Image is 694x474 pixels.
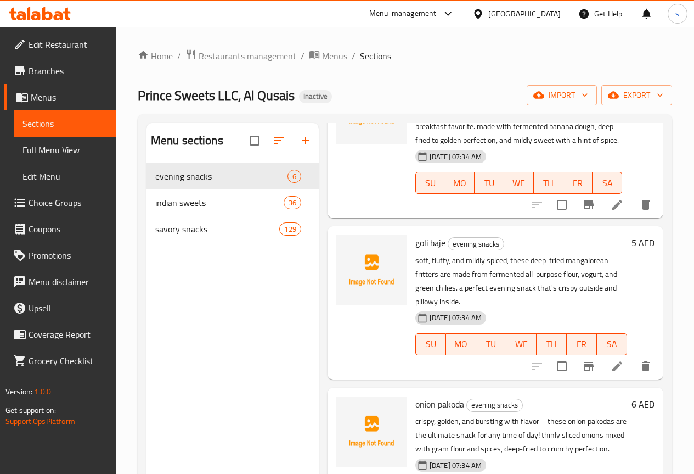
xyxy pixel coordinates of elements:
span: Coverage Report [29,328,107,341]
img: goli baje [336,235,407,305]
span: MO [450,336,472,352]
button: TU [476,333,506,355]
p: crispy, golden, and bursting with flavor – these onion pakodas are the ultimate snack for any tim... [415,415,627,456]
div: indian sweets [155,196,284,209]
div: items [284,196,301,209]
span: Select all sections [243,129,266,152]
div: evening snacks6 [146,163,319,189]
span: Sort sections [266,127,292,154]
a: Home [138,49,173,63]
nav: breadcrumb [138,49,672,63]
li: / [177,49,181,63]
a: Branches [4,58,116,84]
span: Sections [360,49,391,63]
span: 129 [280,224,300,235]
span: TU [481,336,502,352]
button: TH [537,333,567,355]
span: s [675,8,679,20]
span: TH [541,336,562,352]
span: savory snacks [155,222,280,236]
div: Inactive [299,90,332,103]
span: 6 [288,171,301,182]
span: [DATE] 07:34 AM [425,460,486,471]
span: Branches [29,64,107,77]
span: evening snacks [467,399,522,411]
a: Edit menu item [611,360,624,373]
button: SA [597,333,627,355]
div: items [279,222,301,236]
button: import [527,85,597,105]
span: [DATE] 07:34 AM [425,152,486,162]
span: Restaurants management [199,49,296,63]
span: TH [538,175,559,191]
span: Select to update [550,193,573,216]
span: Select to update [550,355,573,378]
a: Menus [309,49,347,63]
a: Coupons [4,216,116,242]
span: evening snacks [448,238,504,250]
span: Menus [31,91,107,104]
button: WE [506,333,537,355]
span: goli baje [415,235,445,251]
span: 36 [284,198,301,208]
div: evening snacks [155,170,287,183]
h2: Menu sections [151,132,223,149]
a: Upsell [4,295,116,321]
p: soft, fluffy, and mildly spiced, these deep-fried mangalorean fritters are made from fermented al... [415,254,627,309]
button: Branch-specific-item [575,353,602,380]
button: delete [633,353,659,380]
a: Edit Menu [14,163,116,189]
a: Coverage Report [4,321,116,348]
span: export [610,88,663,102]
span: SU [420,175,441,191]
button: SU [415,172,445,194]
div: Menu-management [369,7,437,20]
span: Coupons [29,222,107,236]
li: / [352,49,356,63]
span: Choice Groups [29,196,107,209]
a: Grocery Checklist [4,348,116,374]
a: Menus [4,84,116,110]
button: Branch-specific-item [575,192,602,218]
a: Support.OpsPlatform [5,414,75,428]
span: WE [509,175,529,191]
span: Upsell [29,302,107,315]
span: Menus [322,49,347,63]
img: onion pakoda [336,397,407,467]
span: SA [601,336,623,352]
span: FR [571,336,593,352]
div: savory snacks129 [146,216,319,242]
button: FR [567,333,597,355]
span: MO [450,175,471,191]
span: Get support on: [5,403,56,417]
span: 1.0.0 [34,384,51,399]
span: Version: [5,384,32,399]
div: [GEOGRAPHIC_DATA] [488,8,561,20]
a: Sections [14,110,116,137]
div: evening snacks [448,237,504,250]
button: TH [534,172,563,194]
span: WE [511,336,532,352]
a: Restaurants management [185,49,296,63]
nav: Menu sections [146,159,319,247]
div: items [287,170,301,183]
button: MO [445,172,475,194]
a: Full Menu View [14,137,116,163]
button: Add section [292,127,319,154]
button: TU [475,172,504,194]
button: SU [415,333,446,355]
a: Choice Groups [4,189,116,216]
span: Prince Sweets LLC, Al Qusais [138,83,295,108]
button: export [601,85,672,105]
span: SU [420,336,442,352]
span: SA [597,175,618,191]
span: Sections [22,117,107,130]
span: Grocery Checklist [29,354,107,367]
button: WE [504,172,534,194]
a: Promotions [4,242,116,269]
h6: 5 AED [631,235,654,250]
div: indian sweets36 [146,189,319,216]
a: Edit menu item [611,198,624,211]
span: Promotions [29,249,107,262]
